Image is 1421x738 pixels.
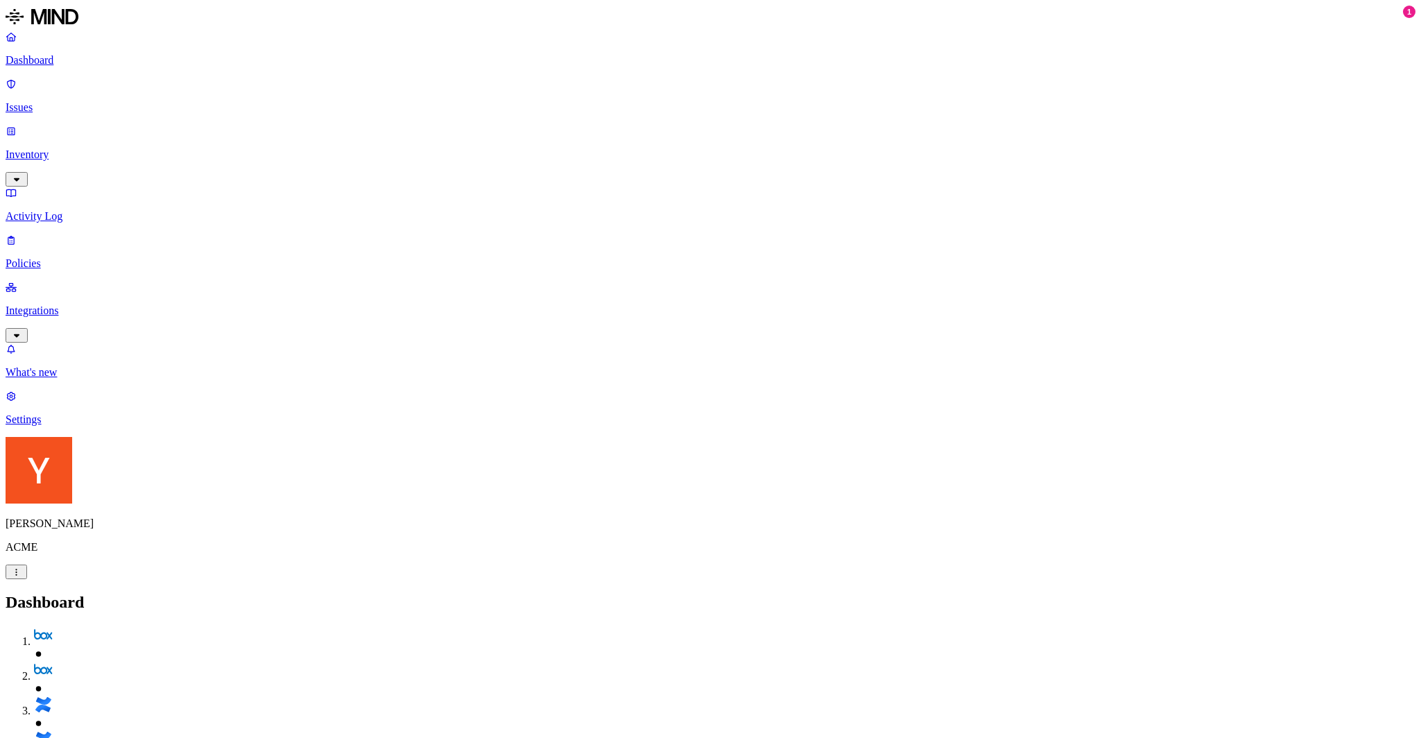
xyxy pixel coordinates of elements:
[1403,6,1415,18] div: 1
[6,304,1415,317] p: Integrations
[6,6,78,28] img: MIND
[6,390,1415,426] a: Settings
[6,257,1415,270] p: Policies
[6,210,1415,223] p: Activity Log
[6,343,1415,379] a: What's new
[6,234,1415,270] a: Policies
[6,187,1415,223] a: Activity Log
[6,593,1415,612] h2: Dashboard
[33,695,53,714] img: confluence.svg
[6,125,1415,184] a: Inventory
[6,54,1415,67] p: Dashboard
[6,31,1415,67] a: Dashboard
[6,281,1415,341] a: Integrations
[6,148,1415,161] p: Inventory
[6,413,1415,426] p: Settings
[6,541,1415,553] p: ACME
[33,660,53,680] img: box.svg
[6,437,72,504] img: Yoav Shaked
[33,626,53,645] img: box.svg
[6,6,1415,31] a: MIND
[6,101,1415,114] p: Issues
[6,366,1415,379] p: What's new
[6,78,1415,114] a: Issues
